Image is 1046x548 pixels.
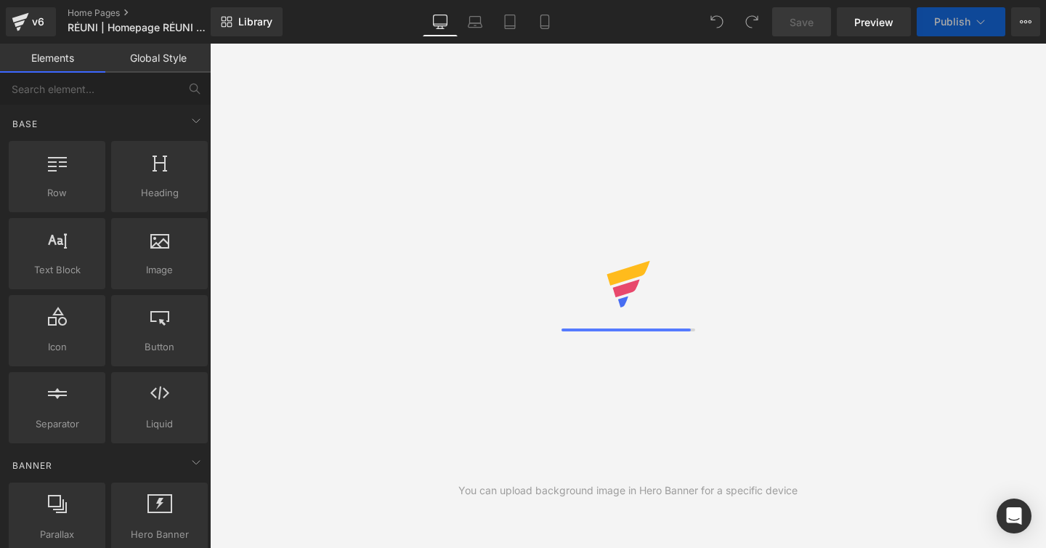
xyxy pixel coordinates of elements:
[13,416,101,432] span: Separator
[11,117,39,131] span: Base
[11,459,54,472] span: Banner
[527,7,562,36] a: Mobile
[6,7,56,36] a: v6
[458,7,492,36] a: Laptop
[13,527,101,542] span: Parallax
[115,527,203,542] span: Hero Banner
[997,499,1031,533] div: Open Intercom Messenger
[68,22,207,33] span: RÉUNI | Homepage RÉUNI - [DATE]
[13,339,101,355] span: Icon
[115,416,203,432] span: Liquid
[115,262,203,278] span: Image
[737,7,766,36] button: Redo
[105,44,211,73] a: Global Style
[837,7,911,36] a: Preview
[115,185,203,201] span: Heading
[29,12,47,31] div: v6
[458,483,798,499] div: You can upload background image in Hero Banner for a specific device
[68,7,235,19] a: Home Pages
[702,7,731,36] button: Undo
[1011,7,1040,36] button: More
[13,262,101,278] span: Text Block
[934,16,970,28] span: Publish
[211,7,283,36] a: New Library
[423,7,458,36] a: Desktop
[115,339,203,355] span: Button
[854,15,893,30] span: Preview
[13,185,101,201] span: Row
[238,15,272,28] span: Library
[492,7,527,36] a: Tablet
[917,7,1005,36] button: Publish
[790,15,814,30] span: Save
